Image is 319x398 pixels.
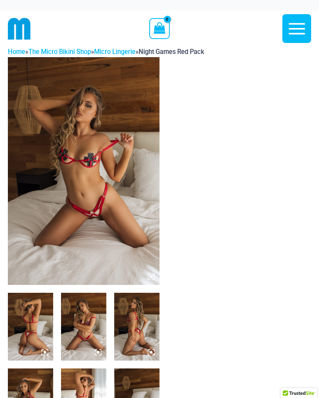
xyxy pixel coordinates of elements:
[8,293,53,361] img: Night Games Red 1133 Bralette 6133 Thong
[8,48,25,56] a: Home
[8,17,31,40] img: cropped mm emblem
[61,293,106,361] img: Night Games Red 1133 Bralette 6133 Thong
[8,48,204,56] span: » » »
[8,57,159,285] img: Night Games Red 1133 Bralette 6133 Thong
[94,48,135,56] a: Micro Lingerie
[139,48,204,56] span: Night Games Red Pack
[114,293,159,361] img: Night Games Red 1133 Bralette 6133 Thong
[28,48,91,56] a: The Micro Bikini Shop
[149,18,169,39] a: View Shopping Cart, empty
